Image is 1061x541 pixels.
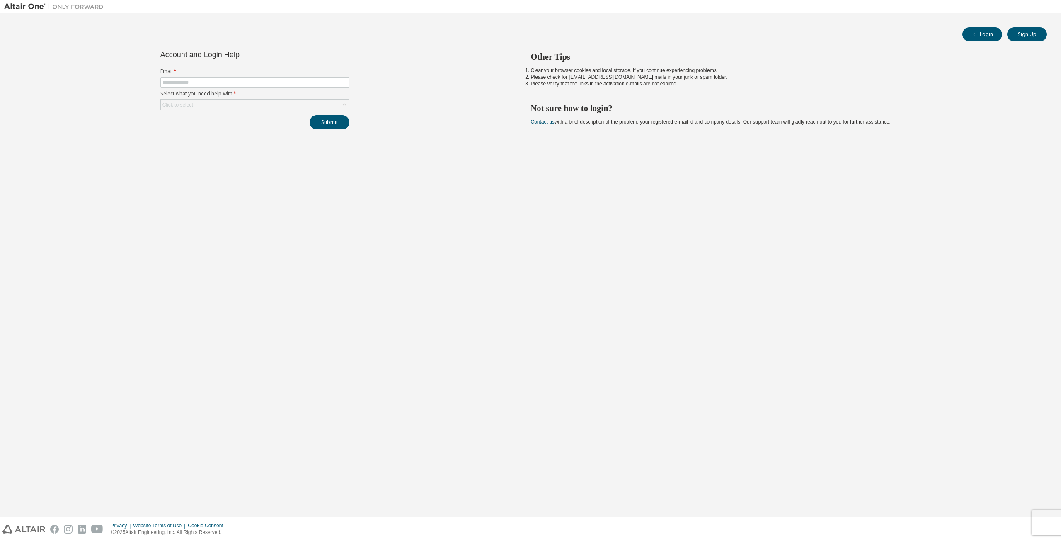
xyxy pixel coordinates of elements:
img: linkedin.svg [78,525,86,534]
label: Select what you need help with [160,90,349,97]
a: Contact us [531,119,555,125]
div: Click to select [161,100,349,110]
label: Email [160,68,349,75]
h2: Other Tips [531,51,1032,62]
img: facebook.svg [50,525,59,534]
img: Altair One [4,2,108,11]
img: youtube.svg [91,525,103,534]
div: Website Terms of Use [133,522,188,529]
h2: Not sure how to login? [531,103,1032,114]
img: altair_logo.svg [2,525,45,534]
button: Login [962,27,1002,41]
li: Clear your browser cookies and local storage, if you continue experiencing problems. [531,67,1032,74]
p: © 2025 Altair Engineering, Inc. All Rights Reserved. [111,529,228,536]
button: Sign Up [1007,27,1047,41]
li: Please check for [EMAIL_ADDRESS][DOMAIN_NAME] mails in your junk or spam folder. [531,74,1032,80]
button: Submit [310,115,349,129]
span: with a brief description of the problem, your registered e-mail id and company details. Our suppo... [531,119,891,125]
img: instagram.svg [64,525,73,534]
div: Account and Login Help [160,51,312,58]
div: Privacy [111,522,133,529]
div: Click to select [162,102,193,108]
div: Cookie Consent [188,522,228,529]
li: Please verify that the links in the activation e-mails are not expired. [531,80,1032,87]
